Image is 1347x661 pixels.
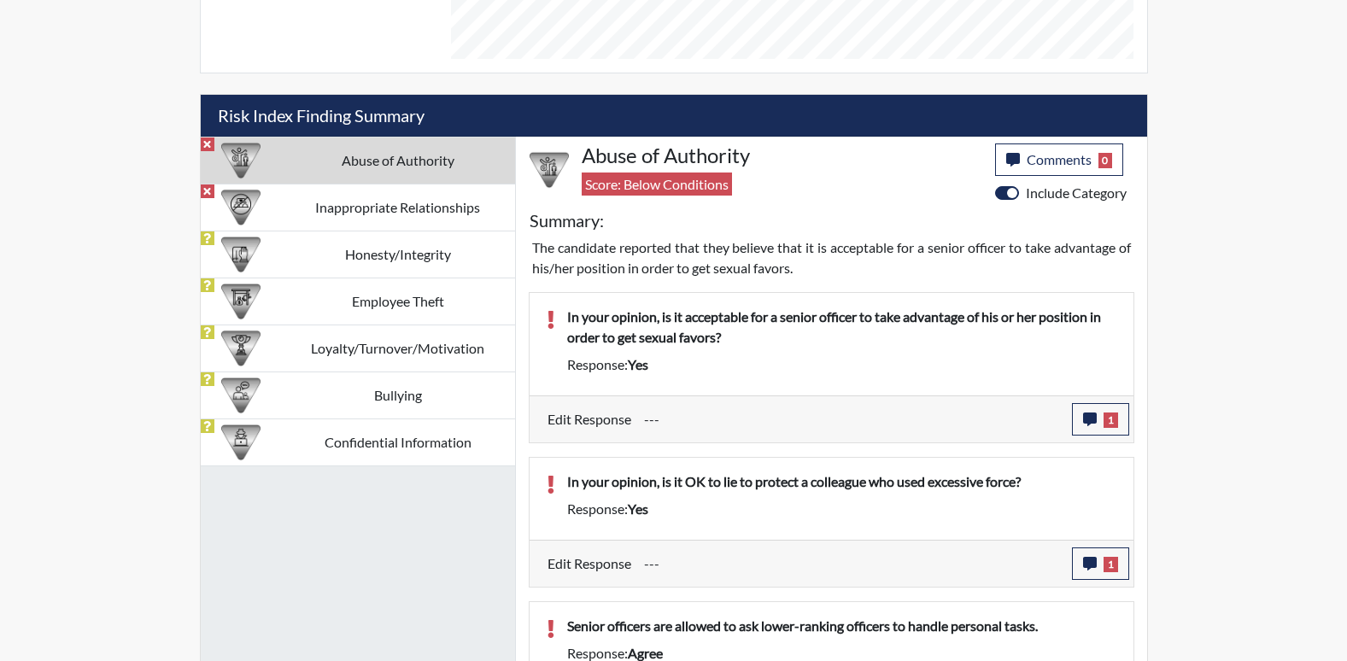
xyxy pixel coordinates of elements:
img: CATEGORY%20ICON-01.94e51fac.png [221,141,261,180]
span: 1 [1104,412,1118,428]
td: Bullying [281,371,515,418]
span: Score: Below Conditions [582,173,732,196]
td: Loyalty/Turnover/Motivation [281,325,515,371]
img: CATEGORY%20ICON-17.40ef8247.png [221,329,261,368]
td: Inappropriate Relationships [281,184,515,231]
p: Senior officers are allowed to ask lower-ranking officers to handle personal tasks. [567,616,1116,636]
p: In your opinion, is it OK to lie to protect a colleague who used excessive force? [567,471,1116,492]
span: yes [628,500,648,517]
td: Confidential Information [281,418,515,465]
td: Honesty/Integrity [281,231,515,278]
img: CATEGORY%20ICON-04.6d01e8fa.png [221,376,261,415]
span: Comments [1027,151,1092,167]
img: CATEGORY%20ICON-07.58b65e52.png [221,282,261,321]
button: Comments0 [995,143,1124,176]
label: Include Category [1026,183,1127,203]
img: CATEGORY%20ICON-11.a5f294f4.png [221,235,261,274]
span: 1 [1104,557,1118,572]
label: Edit Response [548,403,631,436]
td: Employee Theft [281,278,515,325]
span: agree [628,645,663,661]
span: yes [628,356,648,372]
td: Abuse of Authority [281,137,515,184]
label: Edit Response [548,547,631,580]
h4: Abuse of Authority [582,143,982,168]
img: CATEGORY%20ICON-14.139f8ef7.png [221,188,261,227]
img: CATEGORY%20ICON-05.742ef3c8.png [221,423,261,462]
button: 1 [1072,403,1129,436]
div: Response: [554,499,1129,519]
span: 0 [1098,153,1113,168]
p: The candidate reported that they believe that it is acceptable for a senior officer to take advan... [532,237,1131,278]
h5: Summary: [530,210,604,231]
div: Update the test taker's response, the change might impact the score [631,403,1072,436]
div: Update the test taker's response, the change might impact the score [631,547,1072,580]
img: CATEGORY%20ICON-01.94e51fac.png [530,150,569,190]
h5: Risk Index Finding Summary [201,95,1147,137]
button: 1 [1072,547,1129,580]
div: Response: [554,354,1129,375]
p: In your opinion, is it acceptable for a senior officer to take advantage of his or her position i... [567,307,1116,348]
